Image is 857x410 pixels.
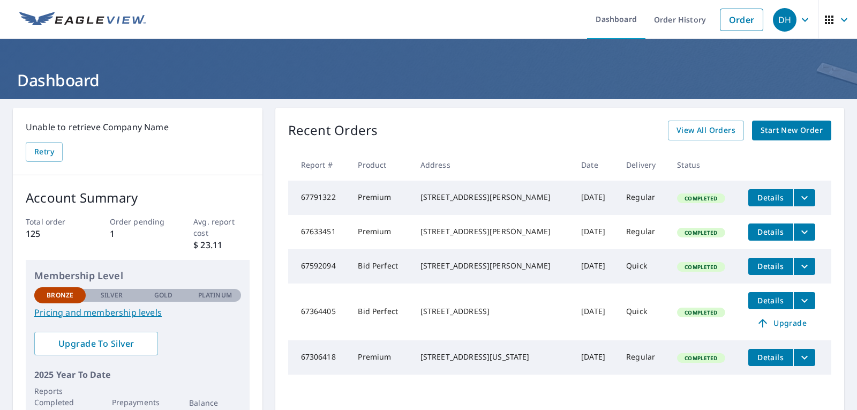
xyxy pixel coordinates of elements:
td: 67592094 [288,249,350,284]
span: Upgrade [755,317,809,330]
span: Completed [678,229,724,236]
button: detailsBtn-67791322 [748,189,793,206]
h1: Dashboard [13,69,844,91]
span: View All Orders [676,124,735,137]
td: 67633451 [288,215,350,249]
img: EV Logo [19,12,146,28]
p: Avg. report cost [193,216,249,238]
p: Bronze [47,290,73,300]
td: [DATE] [573,249,618,284]
a: Upgrade To Silver [34,332,158,355]
span: Completed [678,354,724,362]
button: filesDropdownBtn-67791322 [793,189,815,206]
td: Regular [618,215,668,249]
div: DH [773,8,796,32]
p: Account Summary [26,188,250,207]
span: Upgrade To Silver [43,338,149,349]
p: Platinum [198,290,232,300]
p: Order pending [110,216,166,227]
td: [DATE] [573,215,618,249]
div: [STREET_ADDRESS] [420,306,564,317]
p: 1 [110,227,166,240]
td: Regular [618,340,668,375]
td: 67364405 [288,284,350,340]
td: Bid Perfect [349,284,411,340]
button: filesDropdownBtn-67592094 [793,258,815,275]
p: Gold [154,290,172,300]
span: Details [755,227,787,237]
td: [DATE] [573,340,618,375]
a: Order [720,9,763,31]
a: Pricing and membership levels [34,306,241,319]
p: Silver [101,290,123,300]
p: Membership Level [34,269,241,283]
p: 125 [26,227,81,240]
td: Premium [349,181,411,215]
p: 2025 Year To Date [34,368,241,381]
div: [STREET_ADDRESS][PERSON_NAME] [420,260,564,271]
th: Product [349,149,411,181]
button: filesDropdownBtn-67364405 [793,292,815,309]
span: Details [755,352,787,362]
td: Premium [349,215,411,249]
span: Details [755,295,787,305]
th: Delivery [618,149,668,181]
div: [STREET_ADDRESS][PERSON_NAME] [420,226,564,237]
td: Regular [618,181,668,215]
p: Recent Orders [288,121,378,140]
button: detailsBtn-67306418 [748,349,793,366]
span: Details [755,261,787,271]
th: Address [412,149,573,181]
button: detailsBtn-67364405 [748,292,793,309]
p: Reports Completed [34,385,86,408]
th: Date [573,149,618,181]
span: Completed [678,195,724,202]
div: [STREET_ADDRESS][US_STATE] [420,352,564,362]
td: Quick [618,284,668,340]
th: Status [668,149,739,181]
span: Retry [34,145,54,159]
span: Completed [678,263,724,271]
td: [DATE] [573,284,618,340]
td: [DATE] [573,181,618,215]
a: View All Orders [668,121,744,140]
p: $ 23.11 [193,238,249,251]
a: Start New Order [752,121,831,140]
td: 67791322 [288,181,350,215]
span: Completed [678,309,724,316]
button: detailsBtn-67592094 [748,258,793,275]
button: Retry [26,142,63,162]
button: detailsBtn-67633451 [748,223,793,241]
p: Prepayments [112,397,163,408]
button: filesDropdownBtn-67633451 [793,223,815,241]
td: Premium [349,340,411,375]
span: Details [755,192,787,203]
a: Upgrade [748,315,815,332]
td: 67306418 [288,340,350,375]
p: Total order [26,216,81,227]
th: Report # [288,149,350,181]
p: Unable to retrieve Company Name [26,121,250,133]
div: [STREET_ADDRESS][PERSON_NAME] [420,192,564,203]
td: Bid Perfect [349,249,411,284]
td: Quick [618,249,668,284]
button: filesDropdownBtn-67306418 [793,349,815,366]
p: Balance [189,397,240,408]
span: Start New Order [761,124,823,137]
